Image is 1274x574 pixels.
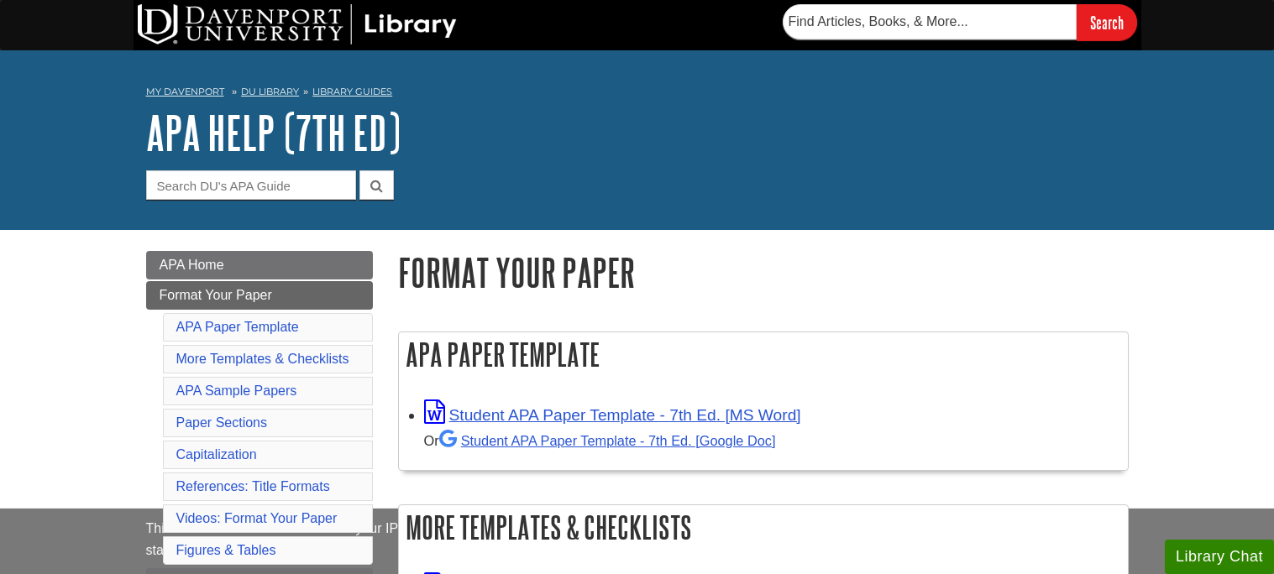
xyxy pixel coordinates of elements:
[146,107,401,159] a: APA Help (7th Ed)
[399,332,1128,377] h2: APA Paper Template
[138,4,457,44] img: DU Library
[146,281,373,310] a: Format Your Paper
[176,543,276,557] a: Figures & Tables
[176,415,268,430] a: Paper Sections
[1165,540,1274,574] button: Library Chat
[176,320,299,334] a: APA Paper Template
[176,447,257,462] a: Capitalization
[146,170,356,200] input: Search DU's APA Guide
[146,81,1129,107] nav: breadcrumb
[176,479,330,493] a: References: Title Formats
[160,288,272,302] span: Format Your Paper
[176,352,349,366] a: More Templates & Checklists
[146,251,373,279] a: APA Home
[399,505,1128,550] h2: More Templates & Checklists
[241,86,299,97] a: DU Library
[176,384,297,398] a: APA Sample Papers
[312,86,392,97] a: Library Guides
[783,4,1077,39] input: Find Articles, Books, & More...
[424,433,776,448] small: Or
[439,433,776,448] a: Student APA Paper Template - 7th Ed. [Google Doc]
[160,258,224,272] span: APA Home
[398,251,1129,294] h1: Format Your Paper
[1077,4,1137,40] input: Search
[146,85,224,99] a: My Davenport
[783,4,1137,40] form: Searches DU Library's articles, books, and more
[424,406,801,424] a: Link opens in new window
[176,511,338,525] a: Videos: Format Your Paper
